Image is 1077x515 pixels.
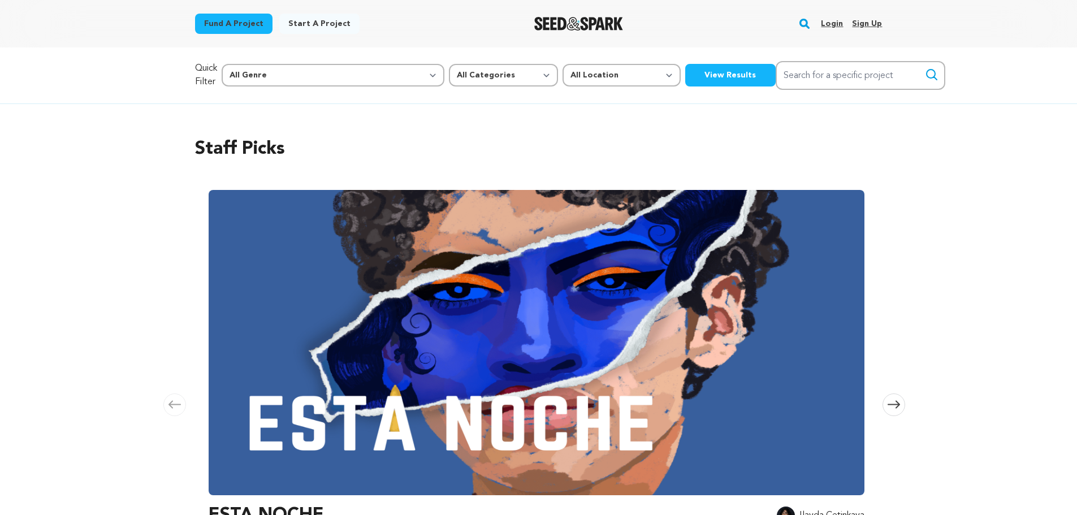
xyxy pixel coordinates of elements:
[852,15,882,33] a: Sign up
[776,61,945,90] input: Search for a specific project
[534,17,623,31] a: Seed&Spark Homepage
[821,15,843,33] a: Login
[195,62,217,89] p: Quick Filter
[195,14,273,34] a: Fund a project
[534,17,623,31] img: Seed&Spark Logo Dark Mode
[685,64,776,86] button: View Results
[209,190,864,495] img: ESTA NOCHE image
[279,14,360,34] a: Start a project
[195,136,883,163] h2: Staff Picks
